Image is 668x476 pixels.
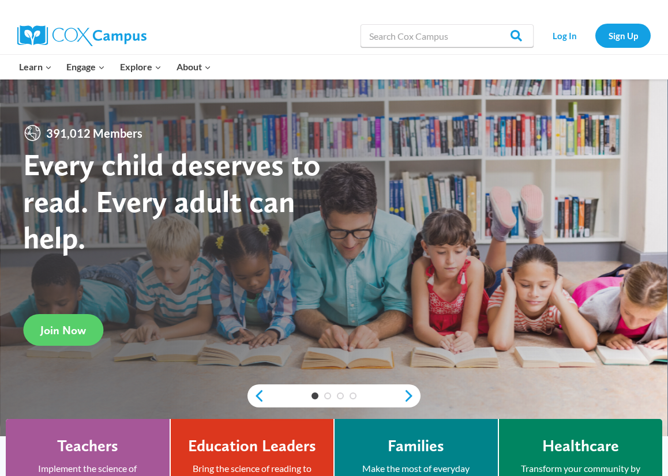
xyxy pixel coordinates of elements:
[539,24,590,47] a: Log In
[66,59,105,74] span: Engage
[361,24,534,47] input: Search Cox Campus
[42,124,147,142] span: 391,012 Members
[350,392,356,399] a: 4
[542,436,619,456] h4: Healthcare
[57,436,118,456] h4: Teachers
[312,392,318,399] a: 1
[17,25,147,46] img: Cox Campus
[120,59,162,74] span: Explore
[40,323,86,337] span: Join Now
[403,389,421,403] a: next
[19,59,52,74] span: Learn
[188,436,316,456] h4: Education Leaders
[595,24,651,47] a: Sign Up
[247,389,265,403] a: previous
[177,59,211,74] span: About
[324,392,331,399] a: 2
[247,384,421,407] div: content slider buttons
[12,55,218,79] nav: Primary Navigation
[539,24,651,47] nav: Secondary Navigation
[337,392,344,399] a: 3
[23,314,103,346] a: Join Now
[388,436,444,456] h4: Families
[23,146,321,256] strong: Every child deserves to read. Every adult can help.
